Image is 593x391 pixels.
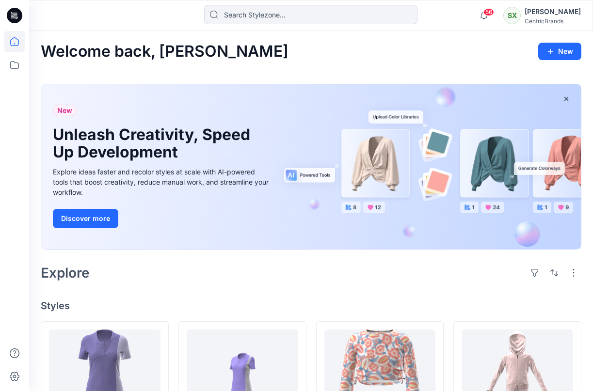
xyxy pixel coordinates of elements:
[57,105,72,116] span: New
[525,17,581,25] div: CentricBrands
[525,6,581,17] div: [PERSON_NAME]
[41,265,90,281] h2: Explore
[53,126,256,161] h1: Unleash Creativity, Speed Up Development
[53,167,271,197] div: Explore ideas faster and recolor styles at scale with AI-powered tools that boost creativity, red...
[503,7,521,24] div: SX
[53,209,271,228] a: Discover more
[483,8,494,16] span: 56
[204,5,417,24] input: Search Stylezone…
[41,300,581,312] h4: Styles
[41,43,288,61] h2: Welcome back, [PERSON_NAME]
[53,209,118,228] button: Discover more
[538,43,581,60] button: New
